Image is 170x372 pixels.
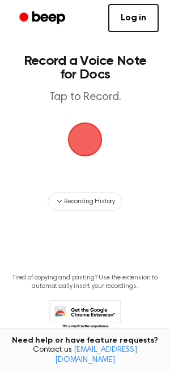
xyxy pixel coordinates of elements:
p: Tap to Record. [20,90,150,104]
h1: Record a Voice Note for Docs [20,54,150,81]
img: Beep Logo [68,122,102,156]
a: Log in [108,4,159,32]
a: [EMAIL_ADDRESS][DOMAIN_NAME] [55,346,137,364]
p: Tired of copying and pasting? Use the extension to automatically insert your recordings. [9,274,161,291]
a: Beep [11,7,75,29]
span: Recording History [64,196,115,207]
button: Recording History [48,192,122,211]
span: Contact us [7,345,163,365]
